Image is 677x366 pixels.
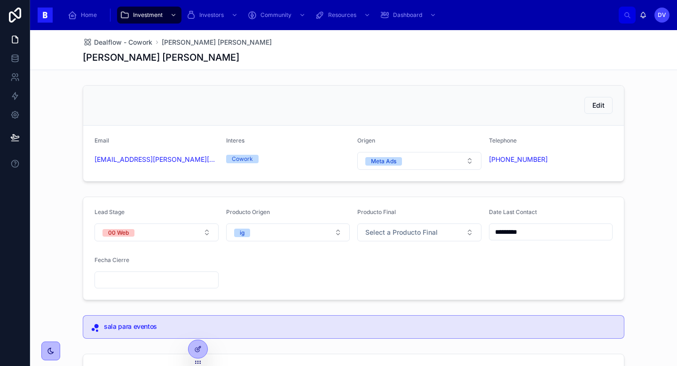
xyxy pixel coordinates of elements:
a: [PERSON_NAME] [PERSON_NAME] [162,38,272,47]
a: [EMAIL_ADDRESS][PERSON_NAME][DOMAIN_NAME] [94,155,219,164]
button: Select Button [357,152,481,170]
button: Select Button [226,223,350,241]
span: Lead Stage [94,208,125,215]
a: Dashboard [377,7,441,24]
div: 00 Web [108,229,129,237]
a: Community [244,7,310,24]
a: Investment [117,7,181,24]
img: App logo [38,8,53,23]
button: Unselect META_ADS [365,156,402,166]
span: Interes [226,137,244,144]
span: Community [260,11,291,19]
div: ig [240,229,244,237]
h1: [PERSON_NAME] [PERSON_NAME] [83,51,239,64]
span: Email [94,137,109,144]
a: Investors [183,7,243,24]
span: DV [658,11,666,19]
span: Dashboard [393,11,422,19]
span: Select a Producto Final [365,228,438,237]
div: Cowork [232,155,253,163]
button: Select Button [357,223,481,241]
span: Edit [592,101,605,110]
span: Resources [328,11,356,19]
span: Investment [133,11,163,19]
span: Fecha Cierre [94,256,129,263]
h5: sala para eventos [104,323,616,330]
span: Telephone [489,137,517,144]
a: Home [65,7,103,24]
span: Investors [199,11,224,19]
div: scrollable content [60,5,619,25]
button: Select Button [94,223,219,241]
span: Dealflow - Cowork [94,38,152,47]
div: Meta Ads [371,157,396,166]
span: Producto Origen [226,208,270,215]
span: Producto Final [357,208,396,215]
span: Home [81,11,97,19]
span: Date Last Contact [489,208,537,215]
a: Resources [312,7,375,24]
a: Dealflow - Cowork [83,38,152,47]
a: [PHONE_NUMBER] [489,155,548,164]
span: Origen [357,137,375,144]
button: Edit [584,97,613,114]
